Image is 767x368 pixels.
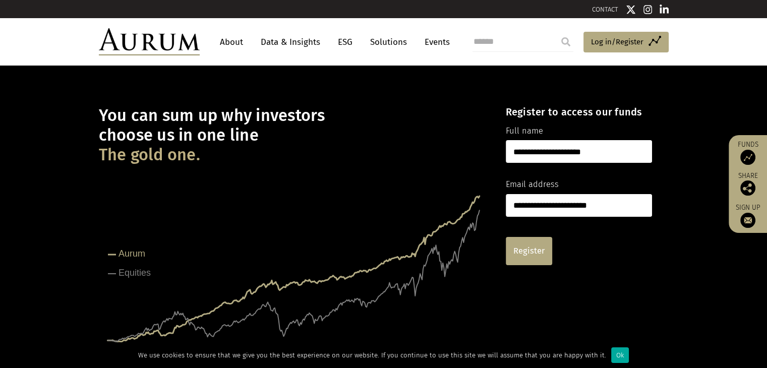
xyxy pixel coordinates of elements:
tspan: Equities [119,268,151,278]
span: The gold one. [99,145,200,165]
label: Full name [506,125,543,138]
img: Sign up to our newsletter [740,213,755,228]
img: Aurum [99,28,200,55]
img: Linkedin icon [660,5,669,15]
div: Share [734,172,762,196]
a: Sign up [734,203,762,228]
img: Access Funds [740,150,755,165]
a: Funds [734,140,762,165]
img: Twitter icon [626,5,636,15]
h4: Register to access our funds [506,106,652,118]
div: Ok [611,347,629,363]
a: Log in/Register [583,32,669,53]
a: ESG [333,33,358,51]
h1: You can sum up why investors choose us in one line [99,106,488,165]
span: Log in/Register [591,36,643,48]
img: Share this post [740,180,755,196]
label: Email address [506,178,559,191]
a: Data & Insights [256,33,325,51]
input: Submit [556,32,576,52]
a: Events [420,33,450,51]
img: Instagram icon [643,5,653,15]
a: Register [506,237,552,265]
tspan: Aurum [119,249,145,259]
a: CONTACT [592,6,618,13]
a: Solutions [365,33,412,51]
a: About [215,33,248,51]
